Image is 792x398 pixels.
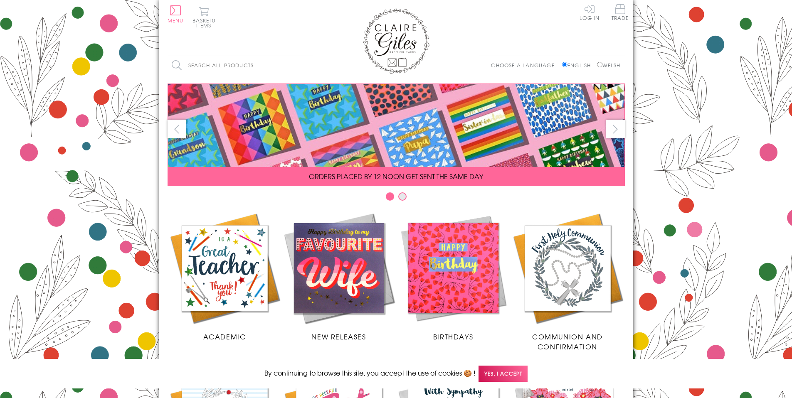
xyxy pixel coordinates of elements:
[562,62,567,67] input: English
[491,61,560,69] p: Choose a language:
[196,17,215,29] span: 0 items
[309,171,483,181] span: ORDERS PLACED BY 12 NOON GET SENT THE SAME DAY
[203,332,246,341] span: Academic
[311,332,366,341] span: New Releases
[562,61,595,69] label: English
[511,211,625,351] a: Communion and Confirmation
[192,7,215,28] button: Basket0 items
[386,192,394,201] button: Carousel Page 1 (Current Slide)
[168,120,186,138] button: prev
[168,192,625,205] div: Carousel Pagination
[612,4,629,20] span: Trade
[597,61,621,69] label: Welsh
[532,332,603,351] span: Communion and Confirmation
[305,56,313,75] input: Search
[433,332,473,341] span: Birthdays
[398,192,407,201] button: Carousel Page 2
[168,5,184,23] button: Menu
[612,4,629,22] a: Trade
[363,8,429,74] img: Claire Giles Greetings Cards
[168,56,313,75] input: Search all products
[168,211,282,341] a: Academic
[396,211,511,341] a: Birthdays
[168,17,184,24] span: Menu
[282,211,396,341] a: New Releases
[597,62,602,67] input: Welsh
[606,120,625,138] button: next
[479,366,528,382] span: Yes, I accept
[580,4,600,20] a: Log In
